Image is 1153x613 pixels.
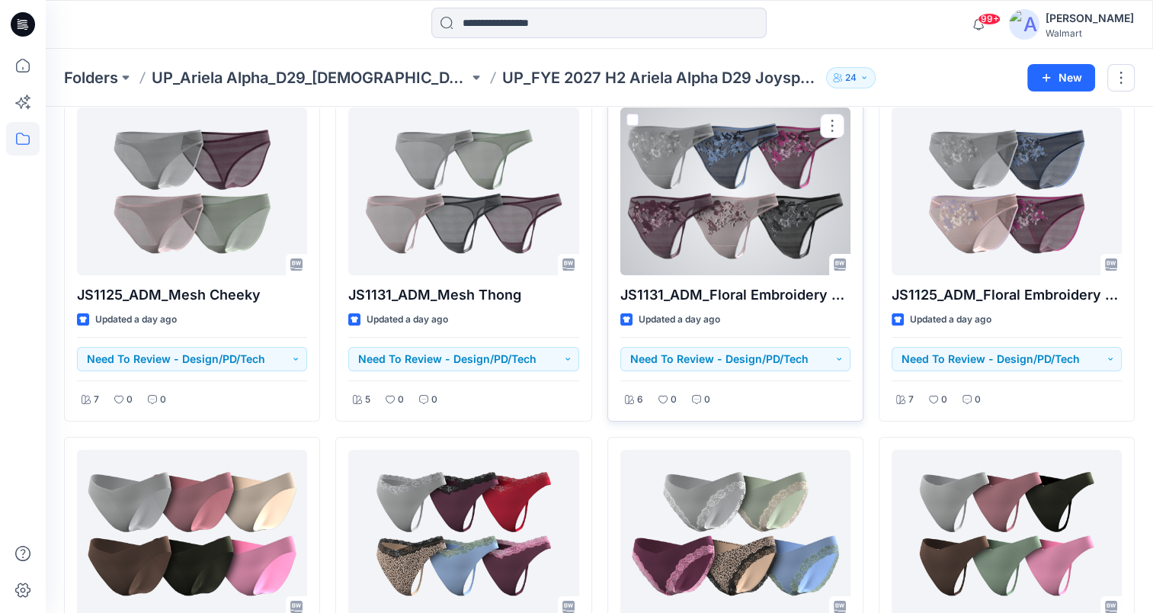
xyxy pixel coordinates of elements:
[941,392,947,408] p: 0
[1009,9,1039,40] img: avatar
[367,312,448,328] p: Updated a day ago
[892,284,1122,306] p: JS1125_ADM_Floral Embroidery Cheeky
[398,392,404,408] p: 0
[845,69,857,86] p: 24
[1046,27,1134,39] div: Walmart
[348,284,578,306] p: JS1131_ADM_Mesh Thong
[826,67,876,88] button: 24
[152,67,469,88] a: UP_Ariela Alpha_D29_[DEMOGRAPHIC_DATA] Intimates - Joyspun
[975,392,981,408] p: 0
[77,284,307,306] p: JS1125_ADM_Mesh Cheeky
[64,67,118,88] a: Folders
[95,312,177,328] p: Updated a day ago
[365,392,370,408] p: 5
[639,312,720,328] p: Updated a day ago
[502,67,819,88] p: UP_FYE 2027 H2 Ariela Alpha D29 Joyspun Panties
[910,312,991,328] p: Updated a day ago
[127,392,133,408] p: 0
[431,392,437,408] p: 0
[77,108,307,275] a: JS1125_ADM_Mesh Cheeky
[160,392,166,408] p: 0
[348,108,578,275] a: JS1131_ADM_Mesh Thong
[94,392,99,408] p: 7
[908,392,914,408] p: 7
[892,108,1122,275] a: JS1125_ADM_Floral Embroidery Cheeky
[1046,9,1134,27] div: [PERSON_NAME]
[637,392,643,408] p: 6
[978,13,1001,25] span: 99+
[620,108,850,275] a: JS1131_ADM_Floral Embroidery Thong
[620,284,850,306] p: JS1131_ADM_Floral Embroidery Thong
[671,392,677,408] p: 0
[704,392,710,408] p: 0
[1027,64,1095,91] button: New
